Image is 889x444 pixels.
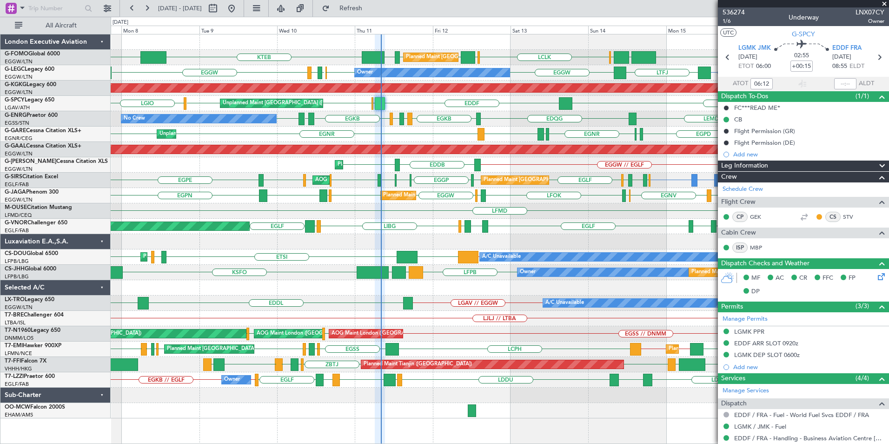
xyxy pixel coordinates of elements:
[5,358,46,364] a: T7-FFIFalcon 7X
[723,17,745,25] span: 1/6
[364,357,472,371] div: Planned Maint Tianjin ([GEOGRAPHIC_DATA])
[124,112,145,126] div: No Crew
[5,304,33,311] a: EGGW/LTN
[5,196,33,203] a: EGGW/LTN
[734,434,884,442] a: EDDF / FRA - Handling - Business Aviation Centre [GEOGRAPHIC_DATA] ([PERSON_NAME] Avn) EDDF / FRA
[5,67,54,72] a: G-LEGCLegacy 600
[28,1,82,15] input: Trip Number
[5,220,27,226] span: G-VNOR
[5,150,33,157] a: EGGW/LTN
[5,319,26,326] a: LTBA/ISL
[121,26,199,34] div: Mon 8
[734,139,795,147] div: Flight Permission (DE)
[5,82,27,87] span: G-KGKG
[5,411,33,418] a: EHAM/AMS
[5,89,33,96] a: EGGW/LTN
[5,343,61,349] a: T7-EMIHawker 900XP
[315,173,386,187] div: AOG Maint [PERSON_NAME]
[751,274,760,283] span: MF
[856,91,869,101] span: (1/1)
[24,22,98,29] span: All Aircraft
[158,4,202,13] span: [DATE] - [DATE]
[721,91,768,102] span: Dispatch To-Dos
[5,113,27,118] span: G-ENRG
[113,19,128,27] div: [DATE]
[799,274,807,283] span: CR
[5,266,56,272] a: CS-JHHGlobal 6000
[277,26,355,34] div: Wed 10
[5,189,59,195] a: G-JAGAPhenom 300
[5,266,25,272] span: CS-JHH
[5,159,108,164] a: G-[PERSON_NAME]Cessna Citation XLS
[849,274,856,283] span: FP
[520,265,536,279] div: Owner
[332,327,436,341] div: AOG Maint London ([GEOGRAPHIC_DATA])
[732,212,748,222] div: CP
[738,53,757,62] span: [DATE]
[5,143,81,149] a: G-GAALCessna Citation XLS+
[750,243,771,252] a: MBP
[732,242,748,253] div: ISP
[5,220,67,226] a: G-VNORChallenger 650
[794,51,809,61] span: 02:55
[482,250,521,264] div: A/C Unavailable
[5,67,25,72] span: G-LEGC
[224,373,240,387] div: Owner
[332,5,371,12] span: Refresh
[159,127,244,141] div: Unplanned Maint [PERSON_NAME]
[5,97,25,103] span: G-SPCY
[834,78,856,89] input: --:--
[738,62,754,71] span: ETOT
[789,13,819,22] div: Underway
[721,373,745,384] span: Services
[734,127,795,135] div: Flight Permission (GR)
[721,172,737,182] span: Crew
[669,342,757,356] div: Planned Maint [GEOGRAPHIC_DATA]
[357,66,373,80] div: Owner
[720,28,736,37] button: UTC
[792,29,815,39] span: G-SPCY
[756,62,771,71] span: 06:00
[5,297,25,303] span: LX-TRO
[734,423,786,431] a: LGMK / JMK - Fuel
[723,7,745,17] span: 536274
[856,301,869,311] span: (3/3)
[5,374,24,379] span: T7-LZZI
[5,251,27,256] span: CS-DOU
[5,159,56,164] span: G-[PERSON_NAME]
[5,350,32,357] a: LFMN/NCE
[5,343,23,349] span: T7-EMI
[406,50,552,64] div: Planned Maint [GEOGRAPHIC_DATA] ([GEOGRAPHIC_DATA])
[545,296,584,310] div: A/C Unavailable
[484,173,630,187] div: Planned Maint [GEOGRAPHIC_DATA] ([GEOGRAPHIC_DATA])
[433,26,511,34] div: Fri 12
[5,82,56,87] a: G-KGKGLegacy 600
[750,78,773,89] input: --:--
[832,62,847,71] span: 08:55
[5,297,54,303] a: LX-TROLegacy 650
[5,128,26,134] span: G-GARE
[588,26,666,34] div: Sun 14
[5,143,26,149] span: G-GAAL
[5,97,54,103] a: G-SPCYLegacy 650
[823,274,833,283] span: FFC
[776,274,784,283] span: AC
[843,213,864,221] a: STV
[721,161,768,171] span: Leg Information
[733,150,884,158] div: Add new
[5,166,33,173] a: EGGW/LTN
[5,404,30,410] span: OO-MCW
[734,351,800,359] div: LGMK DEP SLOT 0600z
[849,62,864,71] span: ELDT
[691,265,838,279] div: Planned Maint [GEOGRAPHIC_DATA] ([GEOGRAPHIC_DATA])
[5,365,32,372] a: VHHH/HKG
[5,135,33,142] a: EGNR/CEG
[199,26,277,34] div: Tue 9
[666,26,744,34] div: Mon 15
[5,258,29,265] a: LFPB/LBG
[721,197,756,208] span: Flight Crew
[825,212,841,222] div: CS
[723,185,763,194] a: Schedule Crew
[167,342,256,356] div: Planned Maint [GEOGRAPHIC_DATA]
[5,328,60,333] a: T7-N1960Legacy 650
